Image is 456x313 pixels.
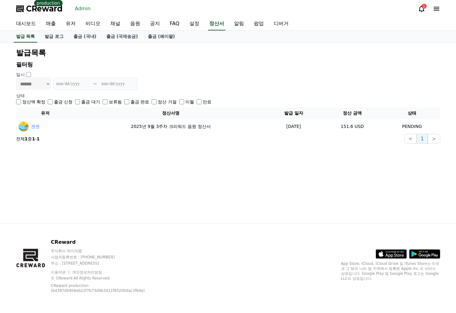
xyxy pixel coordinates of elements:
[165,17,184,30] a: FAQ
[75,107,267,119] th: 정산서명
[249,17,269,30] a: 팝업
[51,255,160,260] p: 사업자등록번호 : [PHONE_NUMBER]
[51,206,70,211] span: Messages
[81,17,105,30] a: 비디오
[16,4,63,14] a: CReward
[41,197,80,212] a: Messages
[75,119,267,134] td: 2025년 9월 3주차 크리워드 음원 정산서
[125,17,145,30] a: 음원
[384,119,440,134] td: PENDING
[16,206,27,211] span: Home
[31,123,40,130] a: 잰잰
[51,238,160,246] p: CReward
[16,93,440,99] p: 상태
[40,31,69,43] a: 발급 로그
[51,276,160,281] p: © CReward All Rights Reserved.
[51,270,70,274] a: 이용약관
[321,119,384,134] td: 151.6 USD
[417,134,428,144] button: 1
[185,99,194,105] label: 이월
[16,60,440,69] p: 필터링
[92,206,107,211] span: Settings
[321,107,384,119] th: 정산 금액
[208,17,225,30] a: 정산서
[267,119,321,134] td: [DATE]
[267,107,321,119] th: 발급 일자
[422,4,427,9] div: 1
[51,248,160,253] p: 주식회사 와이피랩
[101,31,143,43] a: 출금 (국제송금)
[16,107,75,119] th: 유저
[81,99,100,105] label: 출금 대기
[2,197,41,212] a: Home
[145,17,165,30] a: 공지
[109,99,122,105] label: 보류됨
[26,4,63,14] span: CReward
[73,4,93,14] a: Admin
[418,5,425,12] a: 1
[428,134,440,144] button: >
[80,197,119,212] a: Settings
[16,136,40,142] p: 전체 중 -
[54,99,73,105] label: 출금 신청
[51,283,150,293] p: CReward production (b4397d5956eb22f7b73d0b3421f93200dac3f64e)
[341,261,440,281] p: App Store, iCloud, iCloud Drive 및 iTunes Store는 미국과 그 밖의 나라 및 지역에서 등록된 Apple Inc.의 서비스 상표입니다. Goo...
[37,136,40,141] strong: 1
[105,17,125,30] a: 채널
[203,99,211,105] label: 만료
[32,136,35,141] strong: 1
[143,31,180,43] a: 출금 (페이팔)
[19,121,29,131] img: 잰잰
[158,99,176,105] label: 정산 거절
[405,134,417,144] button: <
[41,17,61,30] a: 매출
[16,71,25,78] p: 일시
[51,261,160,266] p: 주소 : [STREET_ADDRESS]
[72,270,102,274] a: 개인정보처리방침
[269,17,294,30] a: 디버거
[11,17,41,30] a: 대시보드
[61,17,81,30] a: 유저
[14,31,38,43] a: 발급 목록
[25,136,28,141] strong: 1
[384,107,440,119] th: 상태
[69,31,101,43] a: 출금 (국내)
[93,80,97,88] p: ~
[229,17,249,30] a: 알림
[131,99,149,105] label: 출금 완료
[22,99,45,105] label: 정산액 확정
[184,17,204,30] a: 설정
[16,48,440,58] h2: 발급목록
